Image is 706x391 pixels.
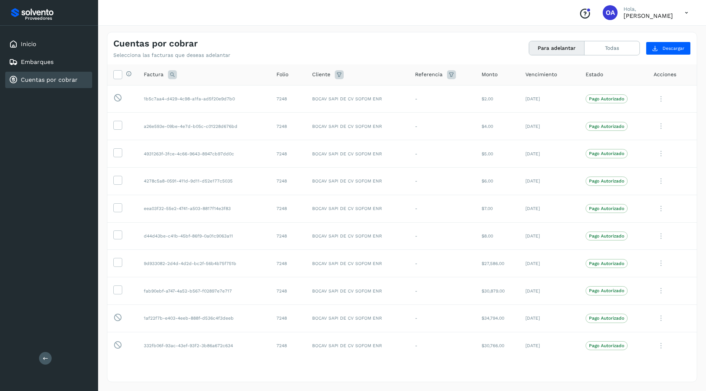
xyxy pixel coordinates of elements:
[589,316,624,321] p: Pago Autorizado
[306,250,409,277] td: BOCAV SAPI DE CV SOFOM ENR
[589,233,624,239] p: Pago Autorizado
[138,85,271,113] td: 1b5c7aa4-d429-4c98-a1fa-ad5f20e9d7b0
[409,85,476,113] td: -
[21,76,78,83] a: Cuentas por cobrar
[415,71,443,78] span: Referencia
[5,54,92,70] div: Embarques
[138,195,271,222] td: eea03f32-55e2-4741-a503-8817f14e3f83
[138,113,271,140] td: a26e593e-09be-4e7d-b05c-c01228d676bd
[519,140,580,168] td: [DATE]
[306,140,409,168] td: BOCAV SAPI DE CV SOFOM ENR
[409,222,476,250] td: -
[476,222,519,250] td: $8.00
[482,71,498,78] span: Monto
[519,113,580,140] td: [DATE]
[113,38,198,49] h4: Cuentas por cobrar
[525,71,557,78] span: Vencimiento
[476,140,519,168] td: $5.00
[654,71,676,78] span: Acciones
[519,85,580,113] td: [DATE]
[271,195,306,222] td: 7248
[646,42,691,55] button: Descargar
[476,332,519,359] td: $30,766.00
[409,195,476,222] td: -
[113,52,230,58] p: Selecciona las facturas que deseas adelantar
[271,332,306,359] td: 7248
[589,178,624,184] p: Pago Autorizado
[663,45,684,52] span: Descargar
[519,250,580,277] td: [DATE]
[271,167,306,195] td: 7248
[624,12,673,19] p: OSCAR ARZATE LEIJA
[409,113,476,140] td: -
[144,71,163,78] span: Factura
[519,332,580,359] td: [DATE]
[276,71,288,78] span: Folio
[138,140,271,168] td: 4931263f-3fce-4c66-9643-8947cb97dd0c
[271,277,306,305] td: 7248
[476,167,519,195] td: $6.00
[5,36,92,52] div: Inicio
[586,71,603,78] span: Estado
[25,16,89,21] p: Proveedores
[519,222,580,250] td: [DATE]
[409,140,476,168] td: -
[271,304,306,332] td: 7248
[271,250,306,277] td: 7248
[21,58,54,65] a: Embarques
[271,113,306,140] td: 7248
[138,304,271,332] td: 1af22f7b-e403-4eeb-888f-d536c4f3deeb
[589,343,624,348] p: Pago Autorizado
[138,222,271,250] td: d44d43be-c41b-45bf-86f9-0a01c9063a11
[476,277,519,305] td: $30,879.00
[306,222,409,250] td: BOCAV SAPI DE CV SOFOM ENR
[138,277,271,305] td: fab90ebf-a747-4a52-b567-f02897e7e717
[589,151,624,156] p: Pago Autorizado
[138,250,271,277] td: 9d933082-2d4d-4d2d-bc2f-56b4b75f751b
[409,167,476,195] td: -
[21,41,36,48] a: Inicio
[271,85,306,113] td: 7248
[306,277,409,305] td: BOCAV SAPI DE CV SOFOM ENR
[306,113,409,140] td: BOCAV SAPI DE CV SOFOM ENR
[589,288,624,293] p: Pago Autorizado
[409,277,476,305] td: -
[589,96,624,101] p: Pago Autorizado
[589,124,624,129] p: Pago Autorizado
[529,41,584,55] button: Para adelantar
[476,250,519,277] td: $27,586.00
[589,206,624,211] p: Pago Autorizado
[271,140,306,168] td: 7248
[584,41,639,55] button: Todas
[624,6,673,12] p: Hola,
[306,85,409,113] td: BOCAV SAPI DE CV SOFOM ENR
[312,71,330,78] span: Cliente
[306,332,409,359] td: BOCAV SAPI DE CV SOFOM ENR
[409,250,476,277] td: -
[476,85,519,113] td: $2.00
[138,167,271,195] td: 4278c5a8-0591-411d-9d11-d52e177c5035
[409,304,476,332] td: -
[306,167,409,195] td: BOCAV SAPI DE CV SOFOM ENR
[271,222,306,250] td: 7248
[519,277,580,305] td: [DATE]
[519,304,580,332] td: [DATE]
[476,195,519,222] td: $7.00
[409,332,476,359] td: -
[306,195,409,222] td: BOCAV SAPI DE CV SOFOM ENR
[476,113,519,140] td: $4.00
[306,304,409,332] td: BOCAV SAPI DE CV SOFOM ENR
[589,261,624,266] p: Pago Autorizado
[519,167,580,195] td: [DATE]
[138,332,271,359] td: 332fb06f-93ac-43ef-93f2-3b86a672c634
[519,195,580,222] td: [DATE]
[476,304,519,332] td: $34,794.00
[5,72,92,88] div: Cuentas por cobrar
